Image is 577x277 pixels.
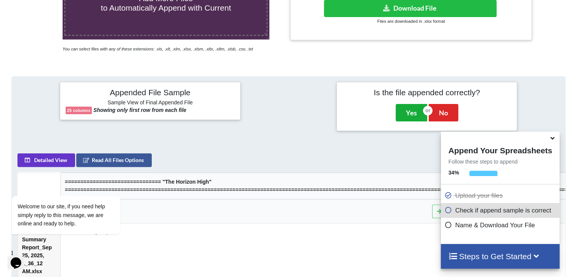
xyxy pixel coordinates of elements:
h6: Sample View of Final Appended File [66,99,235,107]
button: No [429,104,458,121]
p: Follow these steps to append [441,158,560,165]
button: Yes [396,104,427,121]
button: Read All Files Options [76,153,152,167]
p: Upload your files [445,191,558,200]
h4: Steps to Get Started [448,252,552,261]
p: Check if append sample is correct [445,206,558,215]
p: Name & Download Your File [445,220,558,230]
small: Files are downloaded in .xlsx format [377,19,445,24]
b: Showing only first row from each file [93,107,186,113]
h4: Appended File Sample [66,88,235,98]
iframe: chat widget [8,153,144,243]
iframe: chat widget [8,247,32,269]
b: 25 columns [67,108,91,113]
h4: Append Your Spreadsheets [441,144,560,155]
i: You can select files with any of these extensions: .xls, .xlt, .xlm, .xlsx, .xlsm, .xltx, .xltm, ... [63,47,253,51]
h4: Is the file appended correctly? [342,88,511,97]
b: 34 % [448,170,459,176]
